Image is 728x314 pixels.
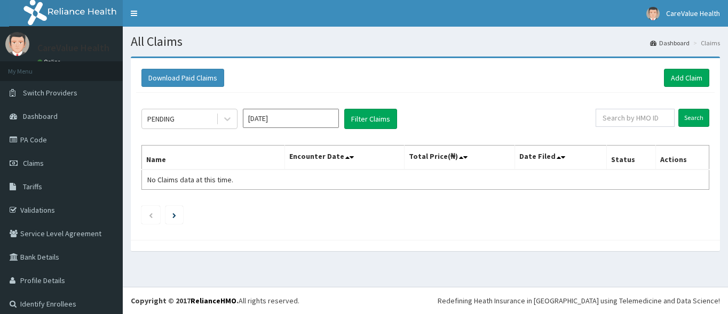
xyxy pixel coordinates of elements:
[23,158,44,168] span: Claims
[666,9,720,18] span: CareValue Health
[515,146,606,170] th: Date Filed
[148,210,153,220] a: Previous page
[404,146,515,170] th: Total Price(₦)
[172,210,176,220] a: Next page
[650,38,690,47] a: Dashboard
[147,175,233,184] span: No Claims data at this time.
[191,296,236,305] a: RelianceHMO
[141,69,224,87] button: Download Paid Claims
[344,109,397,129] button: Filter Claims
[678,109,709,127] input: Search
[23,111,58,121] span: Dashboard
[656,146,709,170] th: Actions
[37,58,63,66] a: Online
[243,109,339,128] input: Select Month and Year
[596,109,675,127] input: Search by HMO ID
[123,287,728,314] footer: All rights reserved.
[131,35,720,49] h1: All Claims
[438,295,720,306] div: Redefining Heath Insurance in [GEOGRAPHIC_DATA] using Telemedicine and Data Science!
[691,38,720,47] li: Claims
[5,32,29,56] img: User Image
[664,69,709,87] a: Add Claim
[284,146,404,170] th: Encounter Date
[142,146,285,170] th: Name
[646,7,660,20] img: User Image
[606,146,655,170] th: Status
[23,88,77,98] span: Switch Providers
[37,43,109,53] p: CareValue Health
[131,296,239,305] strong: Copyright © 2017 .
[23,182,42,191] span: Tariffs
[147,114,175,124] div: PENDING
